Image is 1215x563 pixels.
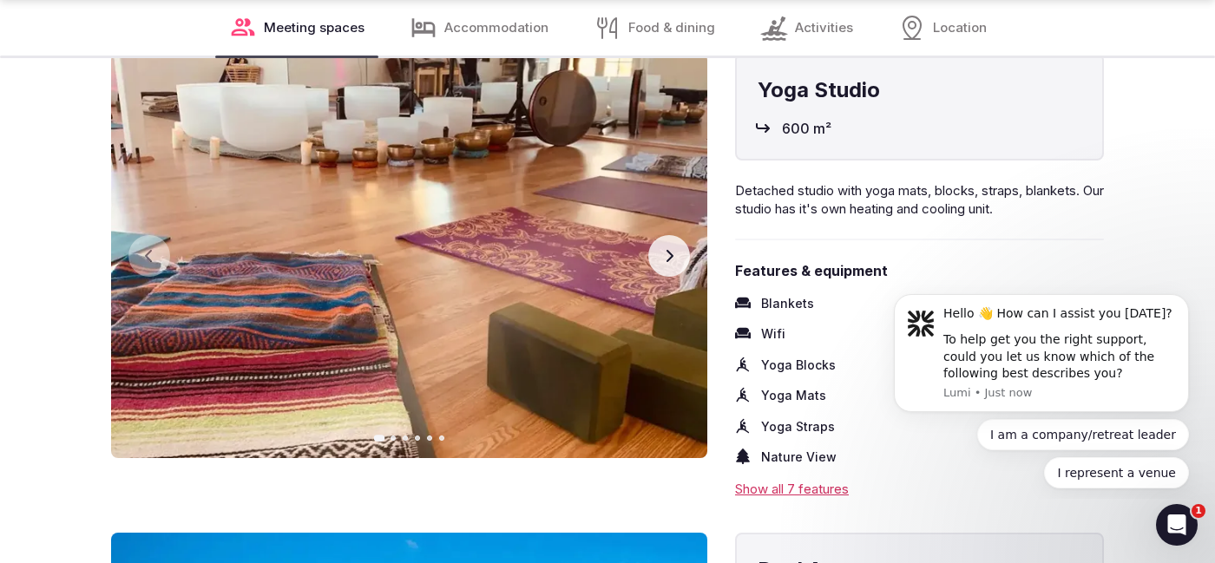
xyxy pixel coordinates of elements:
[264,19,364,37] span: Meeting spaces
[415,435,420,441] button: Go to slide 4
[439,435,444,441] button: Go to slide 6
[427,435,432,441] button: Go to slide 5
[782,119,831,138] span: 600 m²
[761,325,785,343] span: Wifi
[758,75,1081,105] h4: Yoga Studio
[761,387,826,404] span: Yoga Mats
[403,435,408,441] button: Go to slide 3
[761,295,814,312] span: Blankets
[1156,504,1198,546] iframe: Intercom live chat
[735,182,1104,217] span: Detached studio with yoga mats, blocks, straps, blankets. Our studio has it's own heating and coo...
[444,19,548,37] span: Accommodation
[933,19,987,37] span: Location
[795,19,853,37] span: Activities
[761,357,836,374] span: Yoga Blocks
[761,448,837,466] span: Nature View
[628,19,715,37] span: Food & dining
[111,53,707,458] img: Gallery image 1
[373,435,384,442] button: Go to slide 1
[391,435,396,441] button: Go to slide 2
[1192,504,1205,518] span: 1
[735,480,1104,498] div: Show all 7 features
[735,261,1104,280] span: Features & equipment
[868,278,1215,499] iframe: Intercom notifications message
[761,418,835,435] span: Yoga Straps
